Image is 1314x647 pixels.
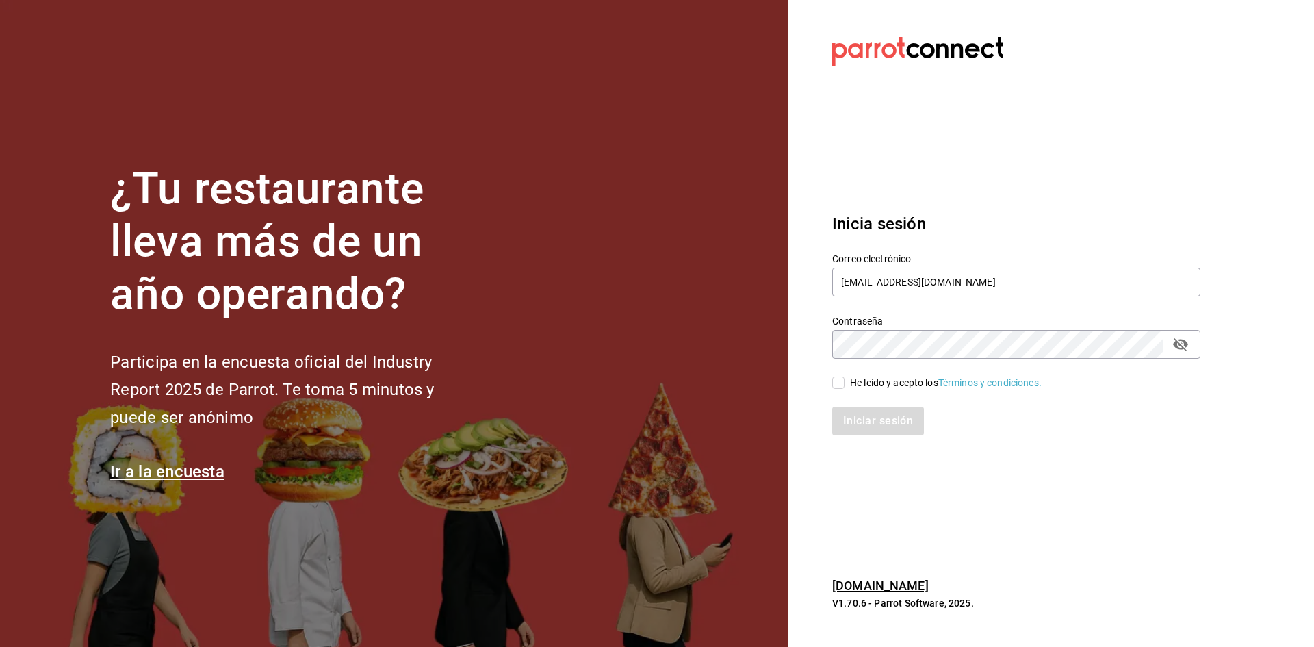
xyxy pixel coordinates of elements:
[832,212,1200,236] h3: Inicia sesión
[110,462,224,481] a: Ir a la encuesta
[850,376,1042,390] div: He leído y acepto los
[1169,333,1192,356] button: passwordField
[110,348,480,432] h2: Participa en la encuesta oficial del Industry Report 2025 de Parrot. Te toma 5 minutos y puede se...
[110,163,480,320] h1: ¿Tu restaurante lleva más de un año operando?
[832,268,1200,296] input: Ingresa tu correo electrónico
[832,254,1200,264] label: Correo electrónico
[938,377,1042,388] a: Términos y condiciones.
[832,316,1200,326] label: Contraseña
[832,579,929,593] a: [DOMAIN_NAME]
[832,596,1200,610] p: V1.70.6 - Parrot Software, 2025.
